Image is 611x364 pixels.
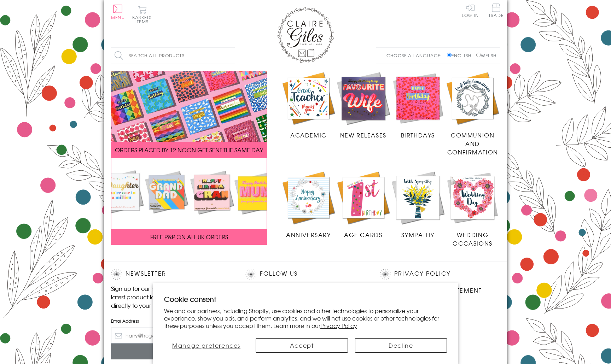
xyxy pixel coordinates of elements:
button: Decline [355,338,447,353]
input: Search all products [111,48,235,64]
span: Academic [290,131,327,139]
button: Basket0 items [132,6,152,24]
a: Privacy Policy [320,321,357,330]
button: Manage preferences [164,338,249,353]
input: Search [228,48,235,64]
h2: Cookie consent [164,294,447,304]
label: Welsh [476,52,496,59]
a: Age Cards [336,170,391,239]
h2: Follow Us [245,269,366,280]
h2: Newsletter [111,269,231,280]
button: Accept [256,338,348,353]
span: ORDERS PLACED BY 12 NOON GET SENT THE SAME DAY [115,146,263,154]
span: Wedding Occasions [453,230,492,247]
span: Communion and Confirmation [447,131,498,156]
span: New Releases [340,131,386,139]
a: New Releases [336,71,391,140]
a: Log In [462,4,479,17]
img: Claire Giles Greetings Cards [277,7,334,63]
button: Menu [111,5,125,19]
a: Birthdays [391,71,446,140]
span: Age Cards [344,230,382,239]
input: Subscribe [111,344,231,359]
span: Menu [111,14,125,20]
a: Communion and Confirmation [445,71,500,157]
span: FREE P&P ON ALL UK ORDERS [150,233,228,241]
span: Trade [489,4,504,17]
a: Academic [281,71,336,140]
p: Sign up for our newsletter to receive the latest product launches, news and offers directly to yo... [111,284,231,310]
a: Privacy Policy [394,269,450,278]
input: Welsh [476,53,481,57]
span: Birthdays [401,131,435,139]
input: English [447,53,452,57]
a: Sympathy [391,170,446,239]
label: Email Address [111,318,231,324]
a: Trade [489,4,504,19]
label: English [447,52,475,59]
a: Wedding Occasions [445,170,500,247]
span: Sympathy [401,230,434,239]
a: Anniversary [281,170,336,239]
span: 0 items [135,14,152,25]
span: Manage preferences [172,341,240,350]
input: harry@hogwarts.edu [111,328,231,344]
p: Choose a language: [386,52,446,59]
span: Anniversary [286,230,331,239]
p: We and our partners, including Shopify, use cookies and other technologies to personalize your ex... [164,307,447,329]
